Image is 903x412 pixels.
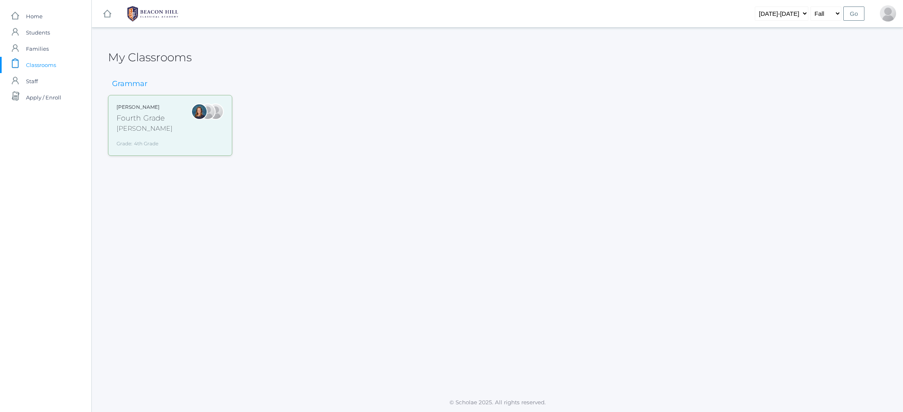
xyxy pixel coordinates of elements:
[117,104,173,111] div: [PERSON_NAME]
[207,104,224,120] div: Heather Porter
[108,51,192,64] h2: My Classrooms
[117,124,173,134] div: [PERSON_NAME]
[122,4,183,24] img: 1_BHCALogos-05.png
[26,73,38,89] span: Staff
[26,41,49,57] span: Families
[843,6,864,21] input: Go
[26,57,56,73] span: Classrooms
[92,398,903,406] p: © Scholae 2025. All rights reserved.
[26,8,43,24] span: Home
[26,89,61,106] span: Apply / Enroll
[880,5,896,22] div: Vivian Beaty
[199,104,216,120] div: Lydia Chaffin
[117,113,173,124] div: Fourth Grade
[108,80,151,88] h3: Grammar
[117,137,173,147] div: Grade: 4th Grade
[191,104,207,120] div: Ellie Bradley
[26,24,50,41] span: Students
